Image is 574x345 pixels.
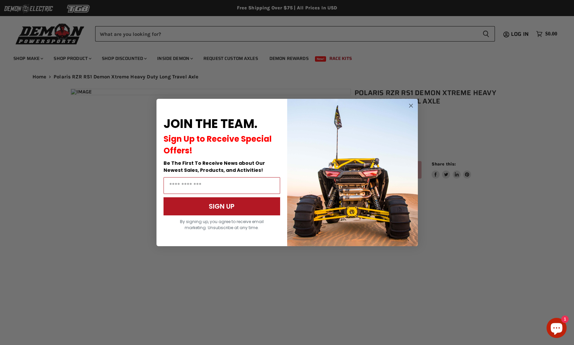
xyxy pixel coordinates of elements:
[164,115,257,132] span: JOIN THE TEAM.
[407,101,415,110] button: Close dialog
[287,99,418,246] img: a9095488-b6e7-41ba-879d-588abfab540b.jpeg
[164,160,265,174] span: Be The First To Receive News about Our Newest Sales, Products, and Activities!
[164,133,272,156] span: Sign Up to Receive Special Offers!
[180,219,264,230] span: By signing up, you agree to receive email marketing. Unsubscribe at any time.
[164,197,280,215] button: SIGN UP
[545,318,569,340] inbox-online-store-chat: Shopify online store chat
[164,177,280,194] input: Email Address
